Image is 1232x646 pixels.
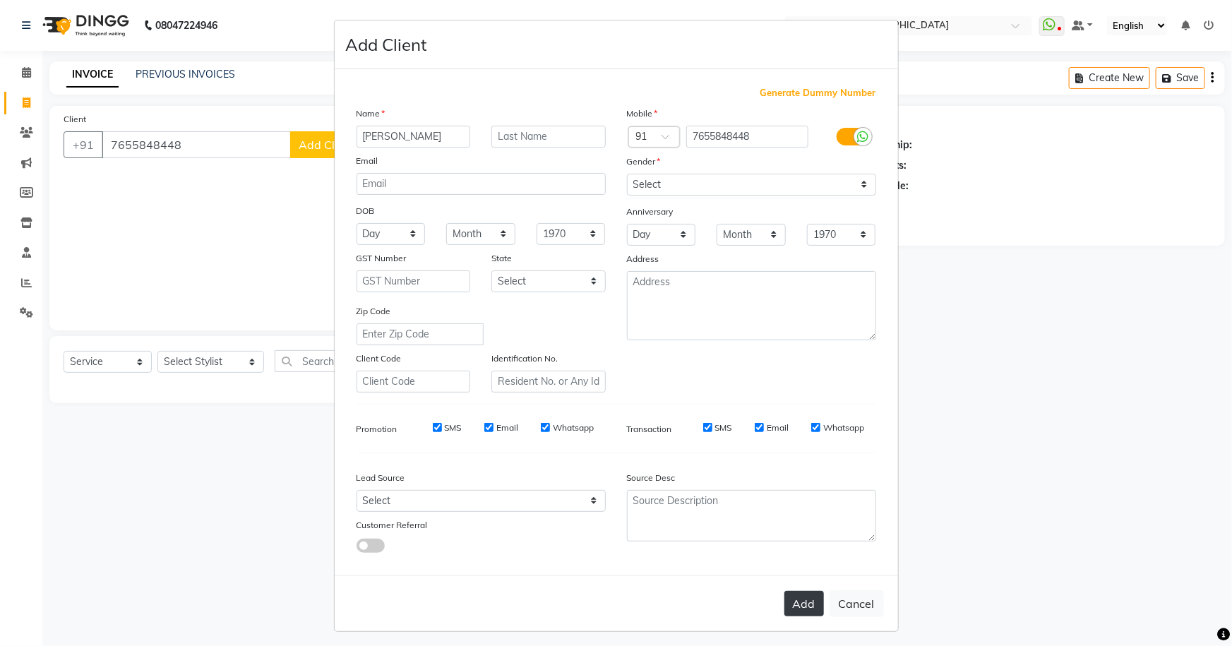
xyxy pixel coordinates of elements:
label: Email [496,421,518,434]
input: First Name [357,126,471,148]
label: Mobile [627,107,658,120]
label: Client Code [357,352,402,365]
label: Anniversary [627,205,674,218]
label: Email [357,155,378,167]
span: Generate Dummy Number [760,86,876,100]
button: Add [784,591,824,616]
label: State [491,252,512,265]
input: Email [357,173,606,195]
label: Customer Referral [357,519,428,532]
label: GST Number [357,252,407,265]
input: Enter Zip Code [357,323,484,345]
label: Whatsapp [823,421,864,434]
input: Client Code [357,371,471,393]
label: Email [767,421,789,434]
label: Whatsapp [553,421,594,434]
label: DOB [357,205,375,217]
input: Resident No. or Any Id [491,371,606,393]
input: Last Name [491,126,606,148]
label: Name [357,107,385,120]
input: Mobile [686,126,808,148]
label: SMS [715,421,732,434]
label: SMS [445,421,462,434]
label: Transaction [627,423,672,436]
label: Address [627,253,659,265]
h4: Add Client [346,32,427,57]
label: Identification No. [491,352,558,365]
label: Lead Source [357,472,405,484]
button: Cancel [830,590,884,617]
label: Gender [627,155,661,168]
label: Promotion [357,423,397,436]
label: Source Desc [627,472,676,484]
input: GST Number [357,270,471,292]
label: Zip Code [357,305,391,318]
